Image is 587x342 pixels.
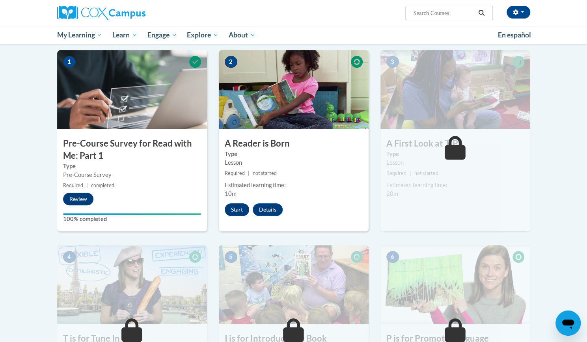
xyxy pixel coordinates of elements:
[412,8,475,18] input: Search Courses
[380,50,530,129] img: Course Image
[229,30,255,40] span: About
[182,26,224,44] a: Explore
[507,6,530,19] button: Account Settings
[225,150,363,158] label: Type
[63,251,76,263] span: 4
[63,213,201,215] div: Your progress
[187,30,218,40] span: Explore
[224,26,261,44] a: About
[414,170,438,176] span: not started
[386,170,406,176] span: Required
[475,8,487,18] button: Search
[57,6,207,20] a: Cox Campus
[219,138,369,150] h3: A Reader is Born
[147,30,177,40] span: Engage
[57,50,207,129] img: Course Image
[386,56,399,68] span: 3
[386,158,524,167] div: Lesson
[225,251,237,263] span: 5
[219,245,369,324] img: Course Image
[225,181,363,190] div: Estimated learning time:
[57,138,207,162] h3: Pre-Course Survey for Read with Me: Part 1
[253,203,283,216] button: Details
[253,170,277,176] span: not started
[380,245,530,324] img: Course Image
[225,203,249,216] button: Start
[91,182,114,188] span: completed
[498,31,531,39] span: En español
[380,138,530,150] h3: A First Look at TIPS
[225,170,245,176] span: Required
[63,182,83,188] span: Required
[386,251,399,263] span: 6
[112,30,137,40] span: Learn
[493,27,536,43] a: En español
[410,170,411,176] span: |
[107,26,142,44] a: Learn
[63,162,201,171] label: Type
[555,310,581,336] iframe: Button to launch messaging window
[57,6,145,20] img: Cox Campus
[225,158,363,167] div: Lesson
[225,56,237,68] span: 2
[386,150,524,158] label: Type
[63,193,93,205] button: Review
[63,171,201,179] div: Pre-Course Survey
[142,26,182,44] a: Engage
[225,190,237,197] span: 10m
[248,170,250,176] span: |
[63,215,201,223] label: 100% completed
[45,26,542,44] div: Main menu
[386,190,398,197] span: 20m
[219,50,369,129] img: Course Image
[63,56,76,68] span: 1
[57,30,102,40] span: My Learning
[57,245,207,324] img: Course Image
[86,182,88,188] span: |
[386,181,524,190] div: Estimated learning time:
[52,26,108,44] a: My Learning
